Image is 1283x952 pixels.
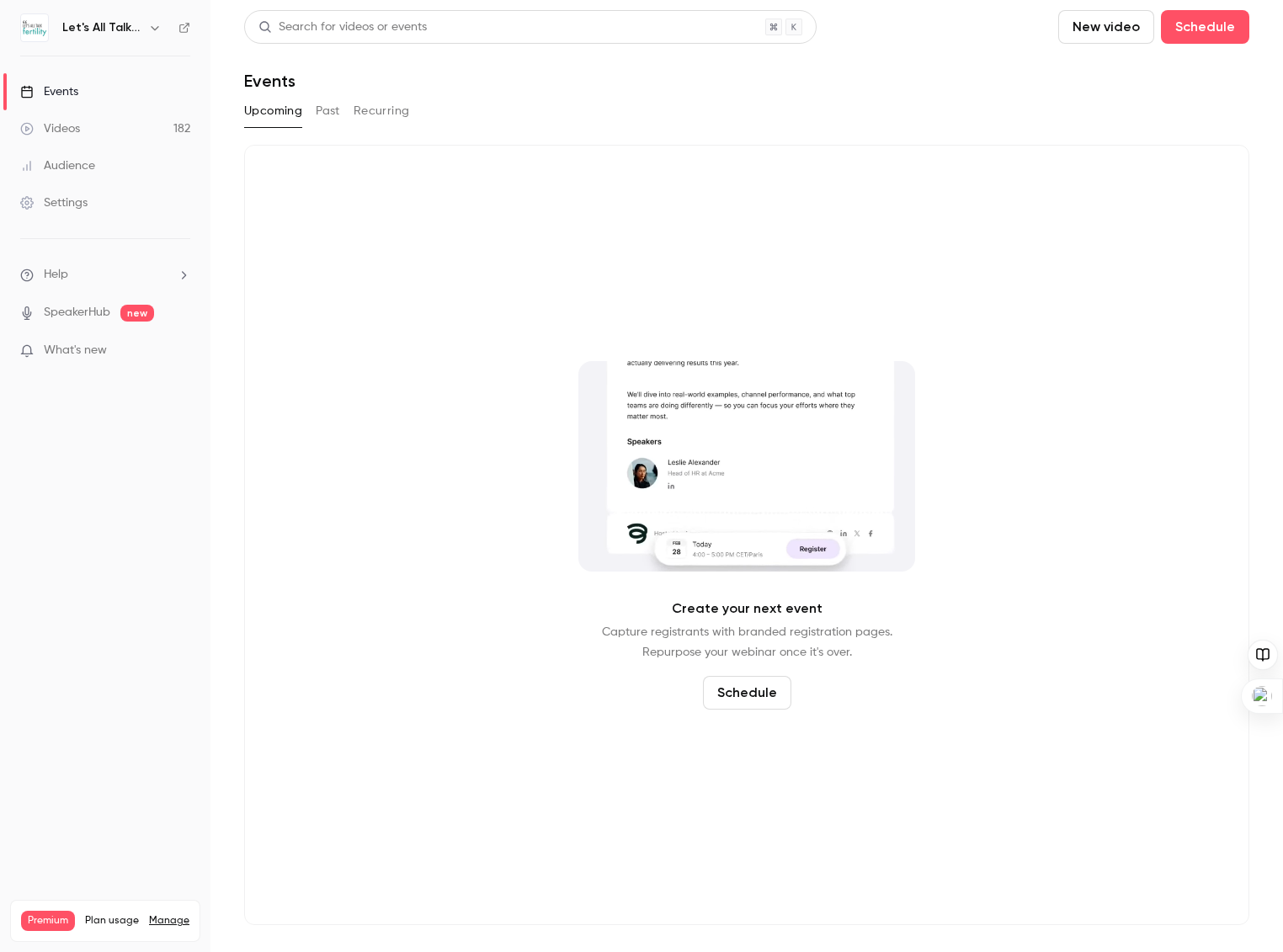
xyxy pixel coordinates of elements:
a: Manage [149,914,189,928]
button: Schedule [1161,10,1249,44]
h1: Events [244,71,295,91]
p: Capture registrants with branded registration pages. Repurpose your webinar once it's over. [602,622,892,662]
span: What's new [44,342,107,359]
div: Search for videos or events [258,19,427,36]
span: Premium [21,911,75,931]
div: Events [20,83,78,100]
h6: Let's All Talk Fertility [62,19,141,36]
div: Videos [20,120,80,137]
span: new [120,305,154,322]
button: New video [1058,10,1154,44]
img: Let's All Talk Fertility [21,14,48,41]
li: help-dropdown-opener [20,266,190,284]
button: Past [316,98,340,125]
p: Create your next event [672,598,823,619]
button: Upcoming [244,98,302,125]
span: Plan usage [85,914,139,928]
span: Help [44,266,68,284]
a: SpeakerHub [44,304,110,322]
div: Audience [20,157,95,174]
button: Recurring [354,98,410,125]
button: Schedule [703,676,791,710]
div: Settings [20,194,88,211]
iframe: Noticeable Trigger [170,343,190,359]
